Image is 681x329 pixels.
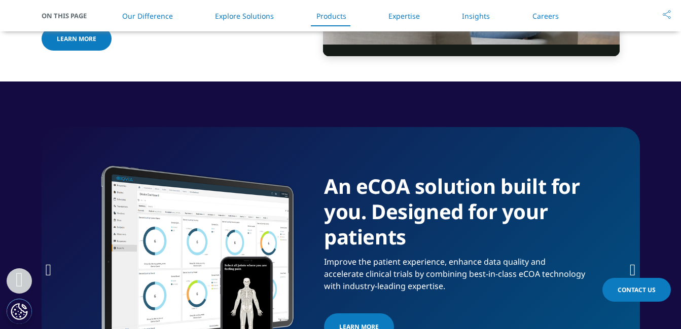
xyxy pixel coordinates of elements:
[618,285,656,294] span: Contact Us
[57,34,96,43] span: Learn More
[602,278,671,302] a: Contact Us
[7,299,32,324] button: Cookies Settings
[462,11,490,21] a: Insights
[630,258,636,280] div: Next slide
[532,11,559,21] a: Careers
[388,11,420,21] a: Expertise
[42,27,112,51] a: Learn More
[215,11,274,21] a: Explore Solutions
[324,256,585,298] p: Improve the patient experience, enhance data quality and accelerate clinical trials by combining ...
[324,174,585,256] h1: An eCOA solution built for you. Designed for your patients
[122,11,173,21] a: Our Difference
[46,258,52,280] div: Previous slide
[42,11,97,21] span: On This Page
[316,11,346,21] a: Products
